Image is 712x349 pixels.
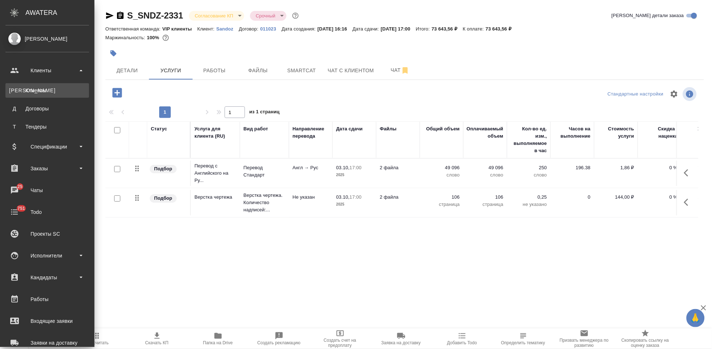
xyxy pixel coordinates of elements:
[293,194,329,201] p: Не указан
[105,26,162,32] p: Ответственная команда:
[244,192,285,214] p: Верстка чертежа. Количество надписей:...
[680,164,697,182] button: Показать кнопки
[110,66,145,75] span: Детали
[65,329,126,349] button: Пересчитать
[380,164,416,171] p: 2 файла
[447,340,477,345] span: Добавить Todo
[336,165,350,170] p: 03.10,
[282,26,317,32] p: Дата создания:
[5,228,89,239] div: Проекты SC
[241,66,275,75] span: Файлы
[680,194,697,211] button: Показать кнопки
[5,65,89,76] div: Клиенты
[423,171,460,179] p: слово
[244,164,285,179] p: Перевод Стандарт
[2,225,93,243] a: Проекты SC
[2,290,93,308] a: Работы
[105,45,121,61] button: Добавить тэг
[126,329,188,349] button: Скачать КП
[551,161,594,186] td: 196.38
[606,89,665,100] div: split button
[293,125,329,140] div: Направление перевода
[154,165,172,173] p: Подбор
[5,163,89,174] div: Заказы
[216,26,239,32] p: Sandoz
[244,125,268,133] div: Вид работ
[151,125,167,133] div: Статус
[5,83,89,98] a: [PERSON_NAME]Клиенты
[380,125,397,133] div: Файлы
[511,194,547,201] p: 0,25
[501,340,545,345] span: Определить тематику
[511,164,547,171] p: 250
[250,11,286,21] div: Согласование КП
[188,329,249,349] button: Папка на Drive
[147,35,161,40] p: 100%
[558,338,611,348] span: Призвать менеджера по развитию
[467,164,503,171] p: 49 096
[197,66,232,75] span: Работы
[197,26,216,32] p: Клиент:
[615,329,676,349] button: Скопировать ссылку на оценку заказа
[467,194,503,201] p: 106
[162,26,197,32] p: VIP клиенты
[5,141,89,152] div: Спецификации
[5,294,89,305] div: Работы
[380,194,416,201] p: 2 файла
[314,338,366,348] span: Создать счет на предоплату
[105,11,114,20] button: Скопировать ссылку для ЯМессенджера
[105,35,147,40] p: Маржинальность:
[336,171,373,179] p: 2025
[641,194,678,201] p: 0 %
[9,105,85,112] div: Договоры
[145,340,169,345] span: Скачать КП
[291,11,300,20] button: Доп статусы указывают на важность/срочность заказа
[401,66,410,75] svg: Отписаться
[689,311,702,326] span: 🙏
[641,164,678,171] p: 0 %
[598,125,634,140] div: Стоимость услуги
[5,101,89,116] a: ДДоговоры
[293,164,329,171] p: Англ → Рус
[432,329,493,349] button: Добавить Todo
[2,312,93,330] a: Входящие заявки
[310,329,371,349] button: Создать счет на предоплату
[5,316,89,326] div: Входящие заявки
[83,340,109,345] span: Пересчитать
[2,181,93,199] a: 25Чаты
[493,329,554,349] button: Определить тематику
[554,329,615,349] button: Призвать менеджера по развитию
[426,125,460,133] div: Общий объем
[423,164,460,171] p: 49 096
[383,66,418,75] span: Чат
[13,205,29,212] span: 751
[249,329,310,349] button: Создать рекламацию
[467,125,503,140] div: Оплачиваемый объем
[350,194,362,200] p: 17:00
[194,194,236,201] p: Верстка чертежа
[423,194,460,201] p: 106
[116,11,125,20] button: Скопировать ссылку
[683,87,698,101] span: Посмотреть информацию
[5,119,89,134] a: ТТендеры
[381,26,416,32] p: [DATE] 17:00
[153,66,188,75] span: Услуги
[336,194,350,200] p: 03.10,
[260,25,282,32] a: 011023
[189,11,244,21] div: Согласование КП
[107,85,127,100] button: Добавить услугу
[284,66,319,75] span: Smartcat
[328,66,374,75] span: Чат с клиентом
[353,26,381,32] p: Дата сдачи:
[9,87,85,94] div: Клиенты
[641,125,678,140] div: Скидка / наценка
[350,165,362,170] p: 17:00
[249,107,280,118] span: из 1 страниц
[432,26,463,32] p: 73 643,56 ₽
[467,171,503,179] p: слово
[511,171,547,179] p: слово
[511,125,547,154] div: Кол-во ед. изм., выполняемое в час
[257,340,301,345] span: Создать рекламацию
[5,185,89,196] div: Чаты
[665,85,683,103] span: Настроить таблицу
